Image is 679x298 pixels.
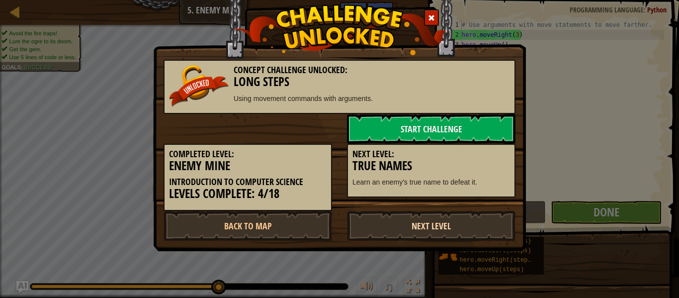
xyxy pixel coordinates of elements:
[347,114,515,144] a: Start Challenge
[169,159,327,173] h3: Enemy Mine
[352,149,510,159] h5: Next Level:
[169,177,327,187] h5: Introduction to Computer Science
[169,94,510,103] p: Using movement commands with arguments.
[234,64,347,76] span: Concept Challenge Unlocked:
[169,75,510,89] h3: Long Steps
[233,4,446,55] img: challenge_unlocked.png
[169,149,327,159] h5: Completed Level:
[347,211,515,241] a: Next Level
[352,159,510,173] h3: True Names
[352,177,510,187] p: Learn an enemy's true name to defeat it.
[169,187,327,200] h3: Levels Complete: 4/18
[169,65,229,107] img: unlocked_banner.png
[164,211,332,241] a: Back to Map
